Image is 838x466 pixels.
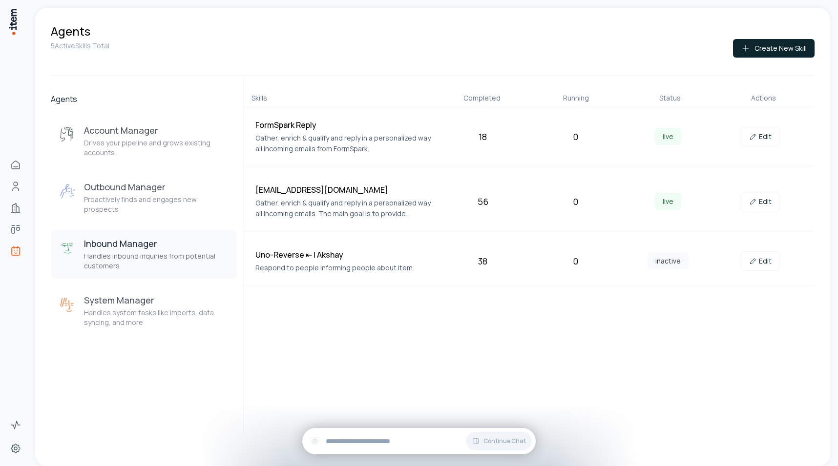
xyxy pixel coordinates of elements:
[84,308,230,327] p: Handles system tasks like imports, data syncing, and more
[51,286,237,335] button: System ManagerSystem ManagerHandles system tasks like imports, data syncing, and more
[255,184,433,196] h4: [EMAIL_ADDRESS][DOMAIN_NAME]
[733,39,815,58] button: Create New Skill
[533,254,618,268] div: 0
[51,93,237,105] h2: Agents
[655,128,681,145] span: live
[483,437,526,445] span: Continue Chat
[255,198,433,219] p: Gather, enrich & qualify and reply in a personalized way all incoming emails. The main goal is to...
[6,155,25,175] a: Home
[6,198,25,218] a: Companies
[439,93,525,103] div: Completed
[84,124,230,136] h3: Account Manager
[84,138,230,158] p: Drives your pipeline and grows existing accounts
[51,230,237,279] button: Inbound ManagerInbound ManagerHandles inbound inquiries from potential customers
[84,181,230,193] h3: Outbound Manager
[6,415,25,435] a: Activity
[533,130,618,143] div: 0
[6,241,25,261] a: Agents
[655,193,681,210] span: live
[440,195,525,208] div: 56
[6,439,25,458] a: Settings
[440,254,525,268] div: 38
[533,93,619,103] div: Running
[721,93,807,103] div: Actions
[466,432,532,450] button: Continue Chat
[440,130,525,143] div: 18
[251,93,431,103] div: Skills
[51,23,90,39] h1: Agents
[84,195,230,214] p: Proactively finds and engages new prospects
[84,294,230,306] h3: System Manager
[6,177,25,196] a: People
[51,41,109,51] p: 5 Active Skills Total
[59,183,76,201] img: Outbound Manager
[84,238,230,249] h3: Inbound Manager
[741,251,780,271] a: Edit
[255,263,433,273] p: Respond to people informing people about item.
[741,127,780,146] a: Edit
[84,251,230,271] p: Handles inbound inquiries from potential customers
[8,8,18,36] img: Item Brain Logo
[255,133,433,154] p: Gather, enrich & qualify and reply in a personalized way all incoming emails from FormSpark.
[302,428,536,454] div: Continue Chat
[255,249,433,261] h4: Uno-Reverse ⇤ | Akshay
[627,93,713,103] div: Status
[255,119,433,131] h4: FormSpark Reply
[6,220,25,239] a: Deals
[59,126,76,144] img: Account Manager
[51,173,237,222] button: Outbound ManagerOutbound ManagerProactively finds and engages new prospects
[59,296,76,314] img: System Manager
[648,252,689,269] span: inactive
[741,192,780,211] a: Edit
[51,117,237,165] button: Account ManagerAccount ManagerDrives your pipeline and grows existing accounts
[59,240,76,257] img: Inbound Manager
[533,195,618,208] div: 0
